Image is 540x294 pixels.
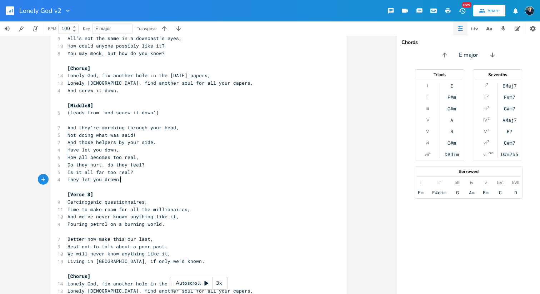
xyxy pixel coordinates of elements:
span: Best not to talk about a poor past. [67,243,167,250]
span: And we've never known anything like it, [67,213,179,220]
div: C [499,190,502,195]
div: Key [83,26,90,31]
span: Lonely God, fix another hole in the [DATE] papers, [67,72,210,79]
div: vii° [425,151,430,157]
div: Bm [483,190,489,195]
div: vi [484,140,487,146]
span: (leads from 'and screw it down') [67,109,159,116]
div: iv [470,180,473,185]
span: We will never know anything like it, [67,250,170,257]
sup: 7 [486,82,488,88]
div: F#m7 [504,94,515,100]
span: And those helpers by your side. [67,139,156,145]
span: E major [459,51,478,59]
div: G [456,190,459,195]
div: v [485,180,487,185]
div: bIII [455,180,460,185]
span: You may mock, but how do you know? [67,50,165,56]
span: Living in [GEOGRAPHIC_DATA], if only we'd known. [67,258,205,264]
div: vi [426,140,429,146]
div: Chords [401,40,536,45]
sup: 7 [487,93,489,99]
span: Lonely [DEMOGRAPHIC_DATA], find another soul for all your capers, [67,288,253,294]
div: C#m [447,140,456,146]
span: [Chorus] [67,65,90,71]
sup: 7 [487,139,489,145]
span: Time to make room for all the millionaires, [67,206,190,213]
sup: 7 [487,116,490,122]
div: 3x [212,277,225,290]
div: A [450,117,453,123]
span: How could anyone possibly like it? [67,43,165,49]
span: They let you drown! [67,176,122,183]
span: All's not the same in a downcast's eyes, [67,35,182,41]
div: B7 [507,129,512,134]
div: ii [426,94,429,100]
div: Autoscroll [170,277,227,290]
div: I [427,83,428,89]
span: Not doing what was said! [67,132,136,138]
span: [Middle8] [67,102,93,109]
span: [Verse 3] [67,191,93,198]
span: How all becomes too real, [67,154,139,160]
div: bVI [497,180,504,185]
span: Lonely God, fix another hole in the [DATE] papers, [67,280,210,287]
div: New [462,2,471,8]
div: IV [483,117,487,123]
span: Pouring petrol on a burning world. [67,221,165,227]
div: D#m7b5 [501,151,518,157]
span: Lonely God v2 [19,8,61,14]
sup: 7 [487,128,489,133]
img: Stew Dean [525,6,534,15]
div: G#m7 [504,106,515,111]
div: G#m [447,106,456,111]
span: And they're marching through your head, [67,124,179,131]
div: Share [487,8,500,14]
span: Is it all far too real? [67,169,133,175]
span: Better now make this our last, [67,236,153,242]
span: And screw it down. [67,87,119,94]
span: Lonely [DEMOGRAPHIC_DATA], find another soul for all your capers, [67,80,253,86]
div: Am [469,190,475,195]
span: Have let you down, [67,146,119,153]
div: F#dim [432,190,446,195]
div: iii [426,106,429,111]
div: Borrowed [415,169,522,174]
sup: 7 [487,105,489,110]
div: D#dim [445,151,459,157]
div: C#m7 [504,140,515,146]
div: Triads [415,73,464,77]
div: B [450,129,453,134]
div: Transpose [137,26,156,31]
div: iii [484,106,487,111]
div: E [450,83,453,89]
div: ii [484,94,486,100]
span: [Chorus] [67,273,90,279]
div: Em [418,190,424,195]
div: V [426,129,429,134]
div: i [420,180,421,185]
span: Do they hurt, do they feel? [67,161,145,168]
div: bVII [512,180,519,185]
div: EMaj7 [502,83,517,89]
sup: 7b5 [488,150,494,156]
div: ii° [437,180,441,185]
button: Share [473,5,505,16]
div: D [514,190,517,195]
span: E major [95,25,111,32]
div: I [485,83,486,89]
div: Sevenths [473,73,522,77]
div: AMaj7 [502,117,517,123]
div: IV [425,117,429,123]
div: V [484,129,487,134]
button: New [455,4,469,17]
div: vii [483,151,487,157]
div: BPM [48,27,56,31]
div: F#m [447,94,456,100]
span: Carcinogenic questionnaires, [67,199,147,205]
